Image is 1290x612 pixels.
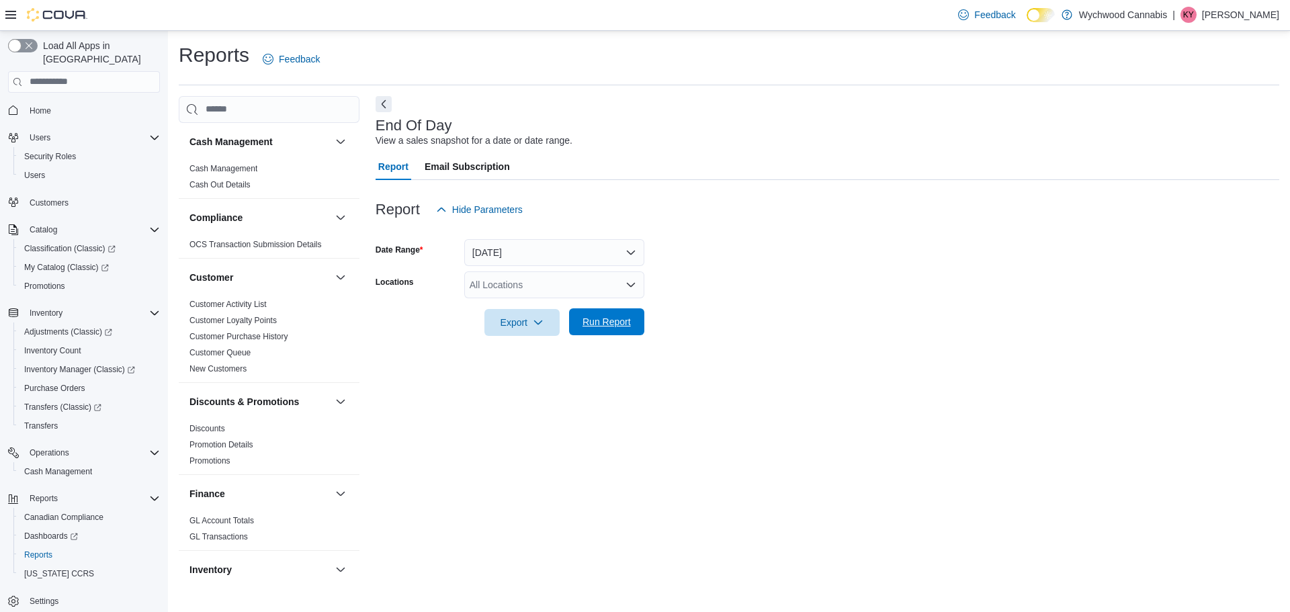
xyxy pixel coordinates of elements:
span: Security Roles [19,148,160,165]
span: My Catalog (Classic) [19,259,160,275]
a: Customer Purchase History [189,332,288,341]
div: Discounts & Promotions [179,421,359,474]
button: Users [24,130,56,146]
button: Promotions [13,277,165,296]
button: [DATE] [464,239,644,266]
span: Transfers [24,421,58,431]
span: GL Transactions [189,531,248,542]
h3: Report [376,202,420,218]
a: Settings [24,593,64,609]
button: Cash Management [189,135,330,148]
span: Report [378,153,408,180]
a: Adjustments (Classic) [19,324,118,340]
span: Hide Parameters [452,203,523,216]
span: Purchase Orders [24,383,85,394]
a: Inventory Manager (Classic) [13,360,165,379]
span: Email Subscription [425,153,510,180]
a: Cash Management [189,164,257,173]
a: OCS Transaction Submission Details [189,240,322,249]
h3: End Of Day [376,118,452,134]
span: Customer Queue [189,347,251,358]
span: Inventory Count [19,343,160,359]
button: Finance [333,486,349,502]
button: Open list of options [626,279,636,290]
span: Settings [30,596,58,607]
span: [US_STATE] CCRS [24,568,94,579]
a: Purchase Orders [19,380,91,396]
a: Feedback [953,1,1021,28]
span: Catalog [24,222,160,238]
a: GL Account Totals [189,516,254,525]
button: Compliance [333,210,349,226]
h3: Inventory [189,563,232,576]
button: Inventory [333,562,349,578]
span: Transfers (Classic) [24,402,101,412]
span: Export [492,309,552,336]
a: My Catalog (Classic) [13,258,165,277]
button: Inventory [3,304,165,322]
a: Promotions [189,456,230,466]
label: Date Range [376,245,423,255]
span: Inventory Count [24,345,81,356]
button: Settings [3,591,165,611]
span: Transfers [19,418,160,434]
div: Customer [179,296,359,382]
button: Transfers [13,417,165,435]
span: Operations [24,445,160,461]
span: Users [24,170,45,181]
span: Canadian Compliance [24,512,103,523]
button: [US_STATE] CCRS [13,564,165,583]
a: Customer Activity List [189,300,267,309]
h3: Finance [189,487,225,500]
span: Washington CCRS [19,566,160,582]
p: [PERSON_NAME] [1202,7,1279,23]
span: Reports [19,547,160,563]
button: Finance [189,487,330,500]
span: Inventory [30,308,62,318]
a: Inventory Count [19,343,87,359]
a: Dashboards [19,528,83,544]
button: Reports [13,545,165,564]
h3: Customer [189,271,233,284]
button: Hide Parameters [431,196,528,223]
button: Customer [189,271,330,284]
button: Cash Management [333,134,349,150]
span: Adjustments (Classic) [19,324,160,340]
span: GL Account Totals [189,515,254,526]
h3: Cash Management [189,135,273,148]
p: Wychwood Cannabis [1079,7,1167,23]
span: Discounts [189,423,225,434]
a: Feedback [257,46,325,73]
span: KY [1183,7,1194,23]
button: Run Report [569,308,644,335]
span: Transfers (Classic) [19,399,160,415]
input: Dark Mode [1027,8,1055,22]
a: Discounts [189,424,225,433]
span: Customer Loyalty Points [189,315,277,326]
label: Locations [376,277,414,288]
span: Feedback [279,52,320,66]
a: Customers [24,195,74,211]
div: Finance [179,513,359,550]
span: Classification (Classic) [19,241,160,257]
button: Inventory [24,305,68,321]
span: Customers [30,198,69,208]
span: Customer Purchase History [189,331,288,342]
span: Customer Activity List [189,299,267,310]
img: Cova [27,8,87,21]
a: Reports [19,547,58,563]
span: Promotions [24,281,65,292]
a: Promotions [19,278,71,294]
button: Customer [333,269,349,286]
span: Cash Management [24,466,92,477]
button: Users [13,166,165,185]
button: Operations [3,443,165,462]
span: Settings [24,593,160,609]
span: Home [30,105,51,116]
button: Export [484,309,560,336]
a: Customer Loyalty Points [189,316,277,325]
div: Cash Management [179,161,359,198]
a: [US_STATE] CCRS [19,566,99,582]
span: Dashboards [24,531,78,541]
